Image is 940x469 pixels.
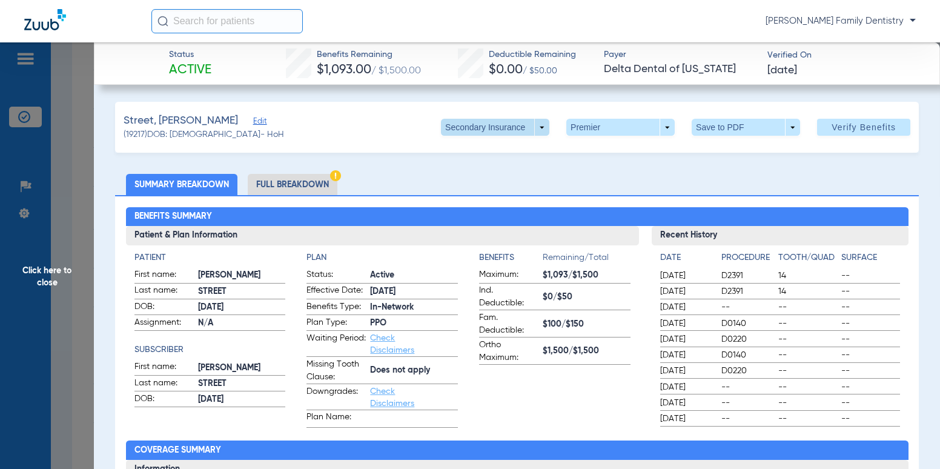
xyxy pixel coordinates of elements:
span: -- [841,285,900,298]
span: Remaining/Total [543,251,631,268]
span: [PERSON_NAME] Family Dentistry [766,15,916,27]
span: [DATE] [660,381,711,393]
input: Search for patients [151,9,303,33]
a: Check Disclaimers [370,387,414,408]
button: Verify Benefits [817,119,910,136]
span: Edit [253,117,264,128]
span: -- [778,381,837,393]
h2: Coverage Summary [126,441,909,460]
h4: Procedure [721,251,774,264]
img: Hazard [330,170,341,181]
span: 14 [778,285,837,298]
span: Deductible Remaining [489,48,576,61]
span: STREET [198,285,286,298]
span: DOB: [134,393,194,407]
img: Zuub Logo [24,9,66,30]
h4: Benefits [479,251,543,264]
span: $1,093.00 [317,64,371,76]
span: [DATE] [660,365,711,377]
h4: Subscriber [134,344,286,356]
a: Check Disclaimers [370,334,414,354]
span: [DATE] [660,349,711,361]
span: -- [841,397,900,409]
span: -- [721,413,774,425]
span: -- [778,397,837,409]
span: -- [721,397,774,409]
span: $1,093/$1,500 [543,269,631,282]
li: Full Breakdown [248,174,337,195]
span: Last name: [134,284,194,299]
span: [DATE] [660,285,711,298]
span: [DATE] [198,301,286,314]
span: [DATE] [370,285,458,298]
span: Plan Type: [306,316,366,331]
span: / $1,500.00 [371,66,421,76]
span: Does not apply [370,364,458,377]
button: Secondary Insurance [441,119,549,136]
span: -- [841,413,900,425]
span: Payer [604,48,756,61]
span: In-Network [370,301,458,314]
h4: Date [660,251,711,264]
img: Search Icon [157,16,168,27]
app-breakdown-title: Surface [841,251,900,268]
span: D2391 [721,270,774,282]
span: $0.00 [489,64,523,76]
span: -- [841,365,900,377]
span: [DATE] [660,397,711,409]
span: -- [841,333,900,345]
span: Downgrades: [306,385,366,410]
span: [DATE] [198,393,286,406]
span: First name: [134,268,194,283]
span: Maximum: [479,268,538,283]
span: DOB: [134,301,194,315]
span: Effective Date: [306,284,366,299]
app-breakdown-title: Plan [306,251,458,264]
span: -- [778,318,837,330]
span: -- [841,301,900,313]
span: / $50.00 [523,67,557,75]
span: [PERSON_NAME] [198,362,286,374]
span: STREET [198,378,286,390]
app-breakdown-title: Date [660,251,711,268]
span: Benefits Remaining [317,48,421,61]
span: -- [841,318,900,330]
span: -- [841,270,900,282]
span: $100/$150 [543,318,631,331]
span: D0220 [721,365,774,377]
span: Benefits Type: [306,301,366,315]
span: -- [841,381,900,393]
span: [DATE] [660,413,711,425]
span: Active [370,269,458,282]
span: -- [841,349,900,361]
span: Delta Dental of [US_STATE] [604,62,756,77]
span: $0/$50 [543,291,631,304]
span: [PERSON_NAME] [198,269,286,282]
span: $1,500/$1,500 [543,345,631,358]
span: First name: [134,361,194,375]
span: Missing Tooth Clause: [306,358,366,384]
span: -- [778,413,837,425]
span: D0140 [721,318,774,330]
span: Active [169,62,211,79]
span: [DATE] [660,270,711,282]
span: Plan Name: [306,411,366,427]
span: 14 [778,270,837,282]
span: -- [721,381,774,393]
span: D2391 [721,285,774,298]
app-breakdown-title: Procedure [721,251,774,268]
span: [DATE] [660,318,711,330]
span: N/A [198,317,286,330]
h3: Recent History [652,226,909,245]
span: Status: [306,268,366,283]
button: Premier [566,119,675,136]
span: D0220 [721,333,774,345]
span: [DATE] [660,333,711,345]
span: [DATE] [660,301,711,313]
span: -- [721,301,774,313]
h4: Patient [134,251,286,264]
button: Save to PDF [692,119,800,136]
span: Waiting Period: [306,332,366,356]
span: [DATE] [767,63,797,78]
